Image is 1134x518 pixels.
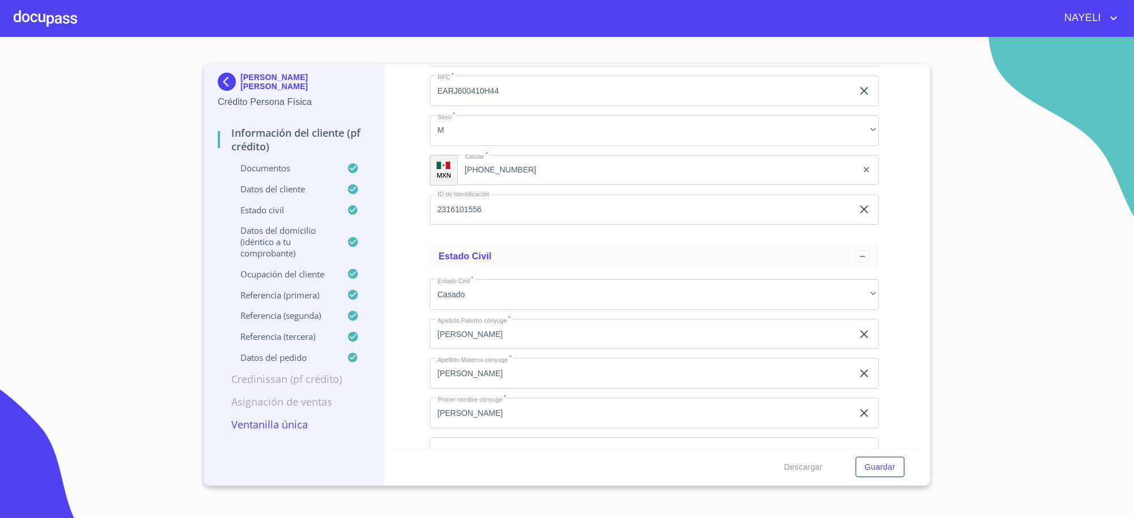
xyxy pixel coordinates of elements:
[856,457,904,478] button: Guardar
[857,203,871,216] button: clear input
[218,73,240,91] img: Docupass spot blue
[430,115,879,146] div: M
[218,418,370,431] p: Ventanilla única
[218,126,370,153] p: Información del cliente (PF crédito)
[218,204,347,216] p: Estado Civil
[218,225,347,259] p: Datos del domicilio (idéntico a tu comprobante)
[437,162,450,170] img: R93DlvwvvjP9fbrDwZeCRYBHk45OWMq+AAOlFVsxT89f82nwPLnD58IP7+ANJEaWYhP0Tx8kkA0WlQMPQsAAgwAOmBj20AXj6...
[1056,9,1120,27] button: account of current user
[857,84,871,98] button: clear input
[437,171,451,179] p: MXN
[857,367,871,380] button: clear input
[218,372,370,386] p: Credinissan (PF crédito)
[430,279,879,310] div: Casado
[218,183,347,195] p: Datos del cliente
[218,162,347,174] p: Documentos
[218,331,347,342] p: Referencia (tercera)
[865,460,895,474] span: Guardar
[784,460,823,474] span: Descargar
[218,73,370,95] div: [PERSON_NAME] [PERSON_NAME]
[218,310,347,321] p: Referencia (segunda)
[862,165,871,174] button: clear input
[218,289,347,301] p: Referencia (primera)
[857,327,871,341] button: clear input
[430,243,879,270] div: Estado Civil
[218,352,347,363] p: Datos del pedido
[1056,9,1107,27] span: NAYELI
[218,268,347,280] p: Ocupación del Cliente
[218,395,370,408] p: Asignación de Ventas
[218,95,370,109] p: Crédito Persona Física
[240,73,370,91] p: [PERSON_NAME] [PERSON_NAME]
[439,251,492,261] span: Estado Civil
[780,457,827,478] button: Descargar
[857,406,871,420] button: clear input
